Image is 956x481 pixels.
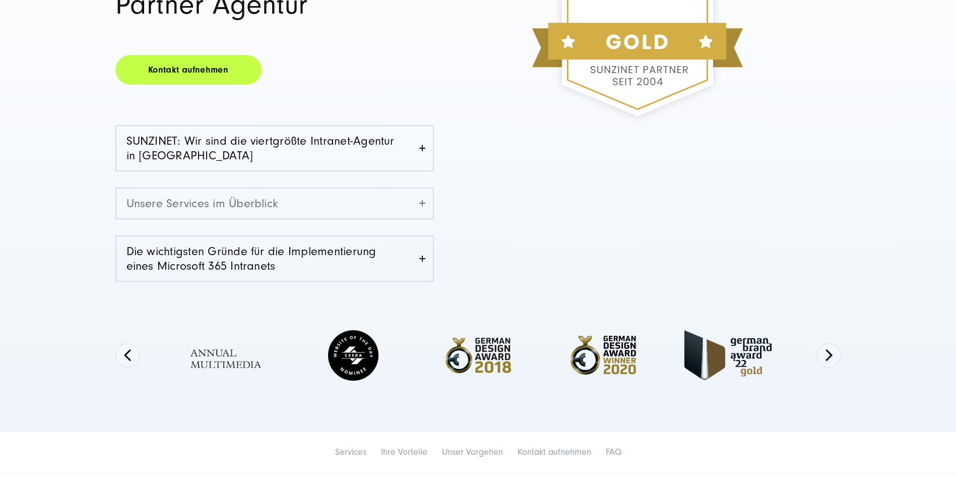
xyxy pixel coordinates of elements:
img: Full Service Digitalagentur - Annual Multimedia Awards [178,327,278,384]
a: Kontakt aufnehmen [115,55,262,85]
img: german-brand-award-gold-badge [678,327,778,384]
img: Full Service Digitalagentur - German Design Award 2018 Winner-PhotoRoom.png-PhotoRoom [428,329,528,383]
a: Services [335,447,366,457]
a: Unser Vorgehen [442,447,503,457]
a: FAQ [606,447,621,457]
button: Next [817,343,841,368]
a: Ihre Vorteile [381,447,427,457]
a: Kontakt aufnehmen [518,447,591,457]
a: Die wichtigsten Gründe für die Implementierung eines Microsoft 365 Intranets [116,236,433,281]
a: SUNZINET: Wir sind die viertgrößte Intranet-Agentur in [GEOGRAPHIC_DATA] [116,126,433,170]
a: Unsere Services im Überblick [116,189,433,218]
button: Previous [115,343,140,368]
img: Webentwickler-Agentur - CSSDA Website Nominee [303,325,403,386]
img: Full Service Digitalagentur - German Design Award Winner 2020 [553,326,653,385]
